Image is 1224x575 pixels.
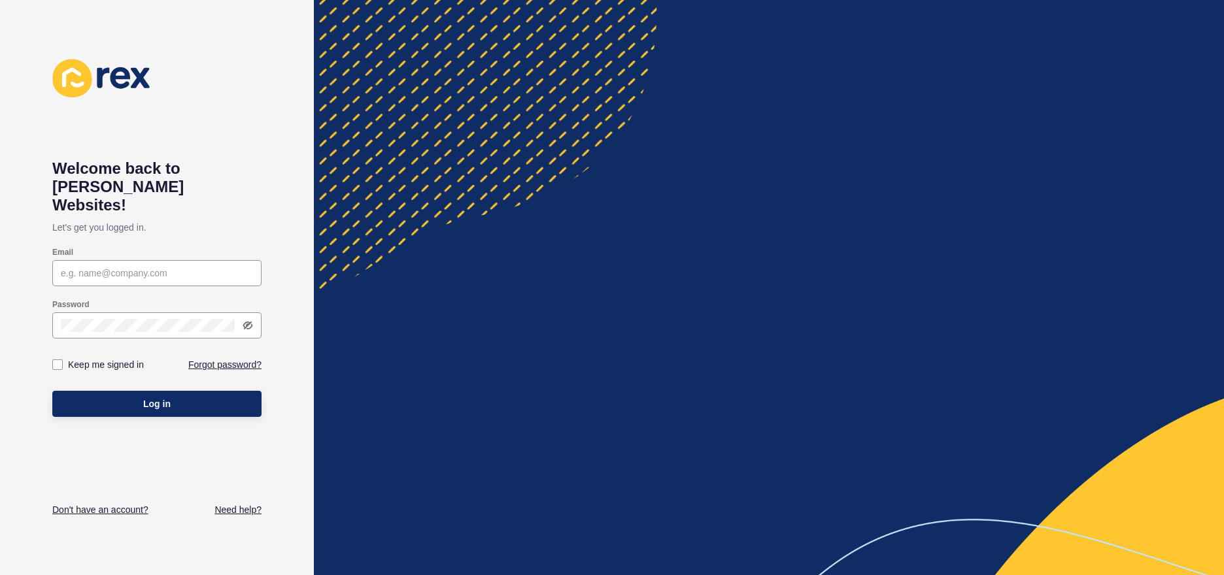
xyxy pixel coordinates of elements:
[188,358,262,371] a: Forgot password?
[143,397,171,410] span: Log in
[61,267,253,280] input: e.g. name@company.com
[214,503,262,516] a: Need help?
[52,391,262,417] button: Log in
[52,159,262,214] h1: Welcome back to [PERSON_NAME] Websites!
[52,299,90,310] label: Password
[52,503,148,516] a: Don't have an account?
[68,358,144,371] label: Keep me signed in
[52,247,73,257] label: Email
[52,214,262,240] p: Let's get you logged in.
